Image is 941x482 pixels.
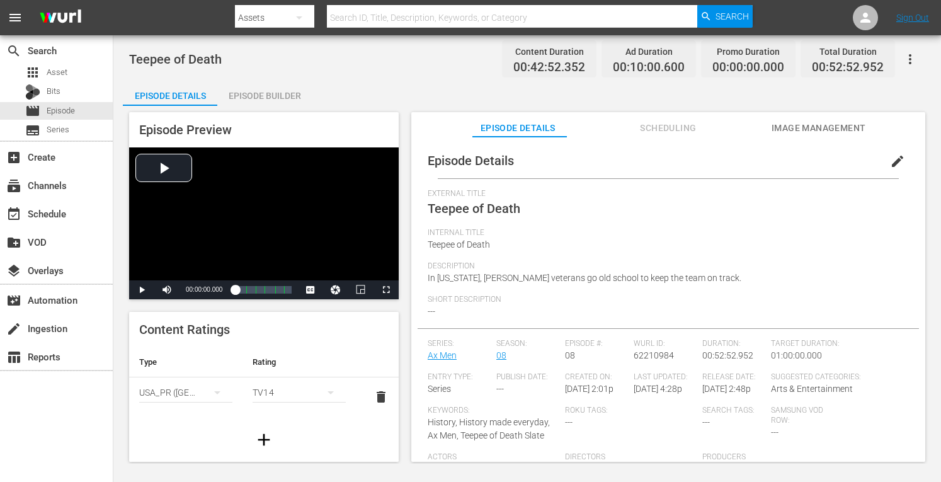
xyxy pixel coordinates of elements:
span: Series [47,123,69,136]
span: Teepee of Death [129,52,222,67]
button: Episode Details [123,81,217,106]
div: Episode Details [123,81,217,111]
span: --- [496,384,504,394]
span: --- [428,306,435,316]
div: Ad Duration [613,43,685,60]
span: Automation [6,293,21,308]
span: Search [716,5,749,28]
span: 01:00:00.000 [771,350,822,360]
span: Content Ratings [139,322,230,337]
span: Release Date: [702,372,765,382]
span: 00:52:52.952 [812,60,884,75]
span: [DATE] 2:48p [702,384,751,394]
span: Short Description [428,295,903,305]
span: Episode Details [470,120,565,136]
button: Episode Builder [217,81,312,106]
span: Arts & Entertainment [771,384,853,394]
span: Asset [25,65,40,80]
span: Ingestion [6,321,21,336]
div: USA_PR ([GEOGRAPHIC_DATA] ([GEOGRAPHIC_DATA])) [139,375,232,410]
span: Series: [428,339,490,349]
span: Schedule [6,207,21,222]
button: Jump To Time [323,280,348,299]
span: Search [6,43,21,59]
span: Publish Date: [496,372,559,382]
span: Episode #: [565,339,627,349]
span: Producers [702,452,833,462]
button: Picture-in-Picture [348,280,374,299]
span: 00:52:52.952 [702,350,753,360]
span: --- [565,464,573,474]
span: --- [428,464,435,474]
span: Episode Details [428,153,514,168]
span: Samsung VOD Row: [771,406,833,426]
span: [DATE] 2:01p [565,384,613,394]
span: Created On: [565,372,627,382]
span: Roku Tags: [565,406,696,416]
button: edit [882,146,913,176]
span: Last Updated: [634,372,696,382]
button: Captions [298,280,323,299]
span: 08 [565,350,575,360]
span: Wurl ID: [634,339,696,349]
span: 00:10:00.600 [613,60,685,75]
div: Bits [25,84,40,100]
span: Series [428,384,451,394]
button: Fullscreen [374,280,399,299]
a: Ax Men [428,350,457,360]
span: Create [6,150,21,165]
span: Episode [47,105,75,117]
span: VOD [6,235,21,250]
span: Scheduling [621,120,716,136]
span: menu [8,10,23,25]
span: In [US_STATE], [PERSON_NAME] veterans go old school to keep the team on track. [428,273,741,283]
span: Entry Type: [428,372,490,382]
span: Overlays [6,263,21,278]
span: --- [702,417,710,427]
span: Channels [6,178,21,193]
span: --- [702,464,710,474]
span: Search Tags: [702,406,765,416]
th: Rating [242,347,356,377]
span: Teepee of Death [428,201,520,216]
span: Asset [47,66,67,79]
button: Mute [154,280,180,299]
button: Play [129,280,154,299]
span: Series [25,123,40,138]
div: Episode Builder [217,81,312,111]
span: delete [374,389,389,405]
div: TV14 [253,375,346,410]
div: Video Player [129,147,399,299]
span: --- [771,427,778,437]
div: Total Duration [812,43,884,60]
span: Episode [25,103,40,118]
span: Description [428,261,903,272]
div: Promo Duration [712,43,784,60]
span: Bits [47,85,60,98]
span: Image Management [772,120,866,136]
div: Content Duration [513,43,585,60]
span: Internal Title [428,228,903,238]
span: Duration: [702,339,765,349]
table: simple table [129,347,399,416]
span: Suggested Categories: [771,372,902,382]
span: [DATE] 4:28p [634,384,682,394]
span: 00:00:00.000 [712,60,784,75]
span: Keywords: [428,406,559,416]
span: 62210984 [634,350,674,360]
th: Type [129,347,242,377]
span: --- [565,417,573,427]
span: Teepee of Death [428,239,490,250]
a: Sign Out [896,13,929,23]
span: edit [890,154,905,169]
span: 00:42:52.352 [513,60,585,75]
span: Episode Preview [139,122,232,137]
span: Actors [428,452,559,462]
span: History, History made everyday, Ax Men, Teepee of Death Slate [428,417,550,440]
span: Reports [6,350,21,365]
div: Progress Bar [235,286,292,294]
span: Directors [565,452,696,462]
span: Target Duration: [771,339,902,349]
span: Season: [496,339,559,349]
button: Search [697,5,753,28]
